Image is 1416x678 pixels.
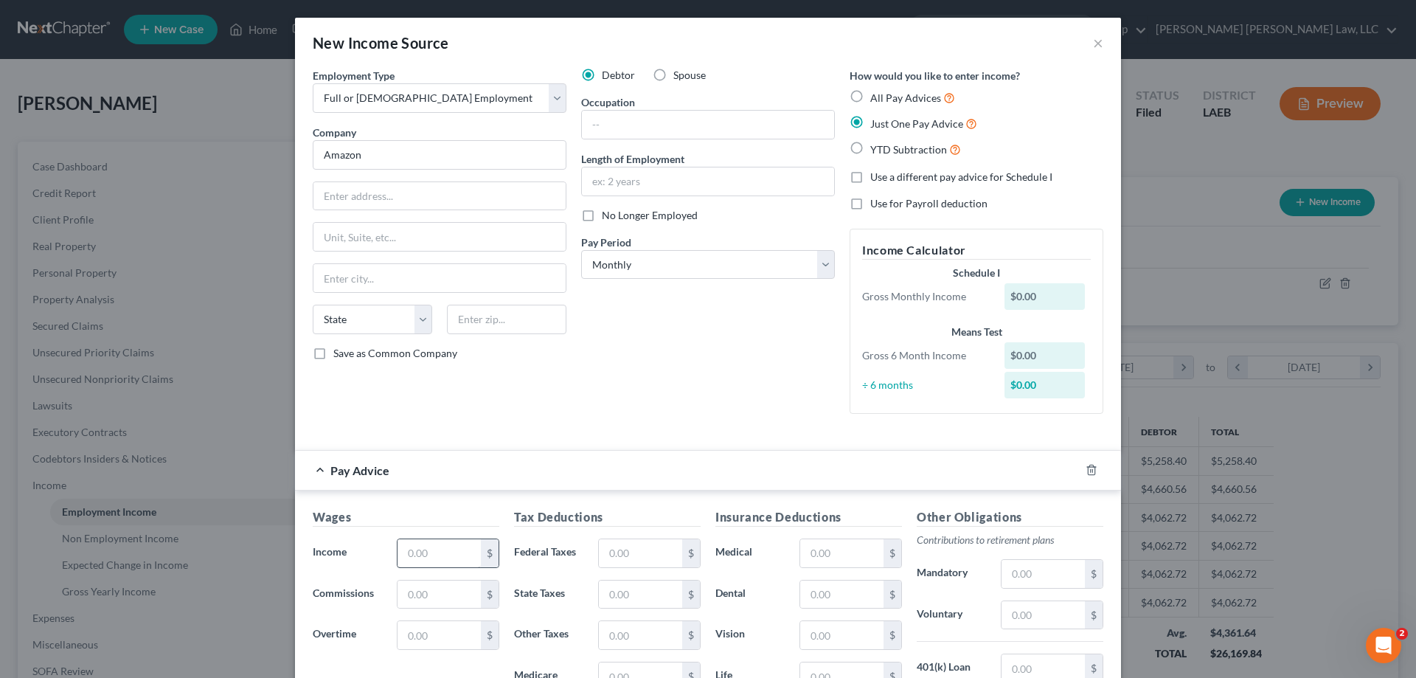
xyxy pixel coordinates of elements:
[330,463,389,477] span: Pay Advice
[1004,283,1086,310] div: $0.00
[1396,628,1408,640] span: 2
[313,126,356,139] span: Company
[333,347,457,359] span: Save as Common Company
[305,620,389,650] label: Overtime
[507,620,591,650] label: Other Taxes
[313,140,566,170] input: Search company by name...
[582,167,834,196] input: ex: 2 years
[507,539,591,568] label: Federal Taxes
[909,601,993,630] label: Voluntary
[581,94,635,110] label: Occupation
[507,580,591,609] label: State Taxes
[1366,628,1401,663] iframe: Intercom live chat
[862,325,1091,339] div: Means Test
[1002,560,1085,588] input: 0.00
[398,621,481,649] input: 0.00
[581,151,684,167] label: Length of Employment
[870,170,1052,183] span: Use a different pay advice for Schedule I
[313,545,347,558] span: Income
[682,621,700,649] div: $
[870,197,988,210] span: Use for Payroll deduction
[909,559,993,589] label: Mandatory
[862,266,1091,280] div: Schedule I
[884,581,901,609] div: $
[305,580,389,609] label: Commissions
[313,508,499,527] h5: Wages
[398,581,481,609] input: 0.00
[1004,342,1086,369] div: $0.00
[870,117,963,130] span: Just One Pay Advice
[800,581,884,609] input: 0.00
[917,533,1103,547] p: Contributions to retirement plans
[1085,560,1103,588] div: $
[708,539,792,568] label: Medical
[884,621,901,649] div: $
[581,236,631,249] span: Pay Period
[884,539,901,567] div: $
[850,68,1020,83] label: How would you like to enter income?
[800,621,884,649] input: 0.00
[582,111,834,139] input: --
[1093,34,1103,52] button: ×
[862,241,1091,260] h5: Income Calculator
[715,508,902,527] h5: Insurance Deductions
[514,508,701,527] h5: Tax Deductions
[682,539,700,567] div: $
[602,69,635,81] span: Debtor
[313,223,566,251] input: Unit, Suite, etc...
[481,621,499,649] div: $
[599,581,682,609] input: 0.00
[673,69,706,81] span: Spouse
[313,69,395,82] span: Employment Type
[855,289,997,304] div: Gross Monthly Income
[917,508,1103,527] h5: Other Obligations
[682,581,700,609] div: $
[481,539,499,567] div: $
[481,581,499,609] div: $
[1004,372,1086,398] div: $0.00
[1085,601,1103,629] div: $
[708,580,792,609] label: Dental
[708,620,792,650] label: Vision
[800,539,884,567] input: 0.00
[870,143,947,156] span: YTD Subtraction
[855,348,997,363] div: Gross 6 Month Income
[599,621,682,649] input: 0.00
[313,32,449,53] div: New Income Source
[855,378,997,392] div: ÷ 6 months
[313,264,566,292] input: Enter city...
[870,91,941,104] span: All Pay Advices
[602,209,698,221] span: No Longer Employed
[1002,601,1085,629] input: 0.00
[313,182,566,210] input: Enter address...
[599,539,682,567] input: 0.00
[398,539,481,567] input: 0.00
[447,305,566,334] input: Enter zip...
